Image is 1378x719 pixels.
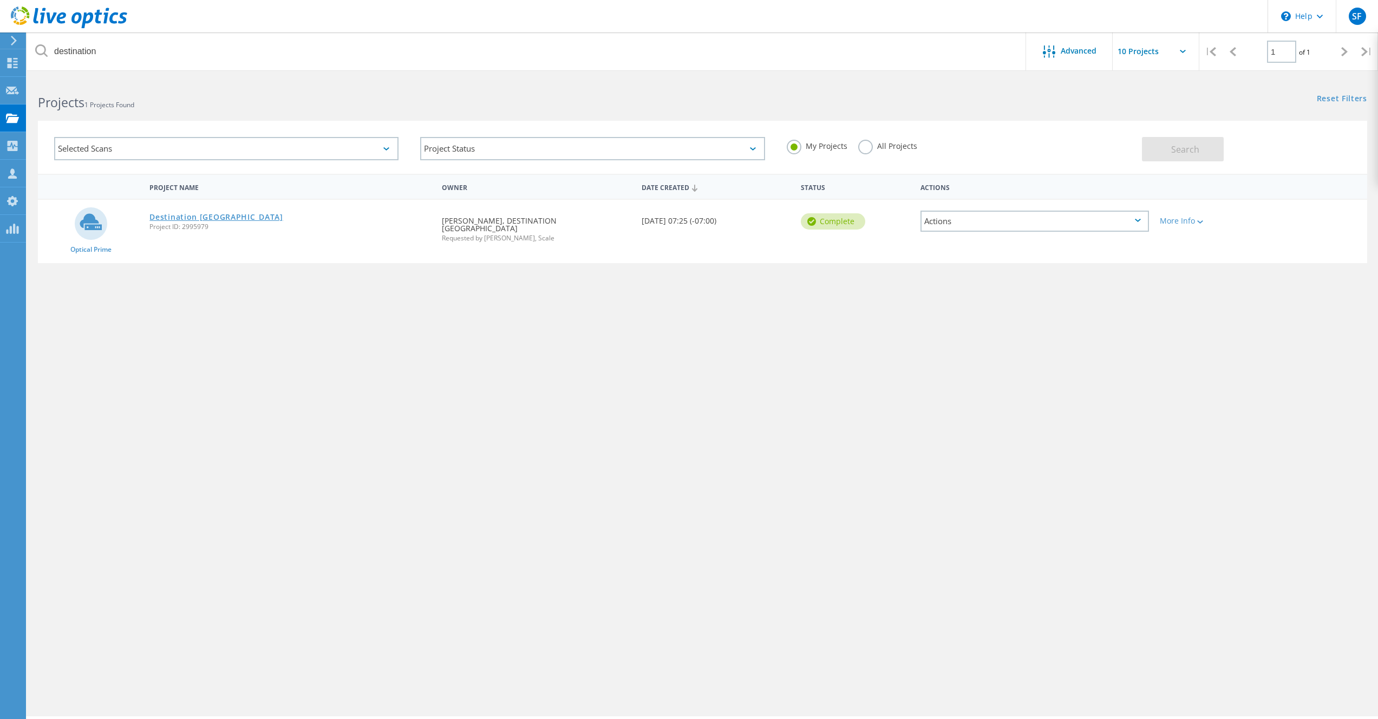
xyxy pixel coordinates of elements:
div: Project Status [420,137,765,160]
a: Destination [GEOGRAPHIC_DATA] [149,213,283,221]
div: | [1199,32,1222,71]
button: Search [1142,137,1224,161]
a: Live Optics Dashboard [11,23,127,30]
span: Requested by [PERSON_NAME], Scale [442,235,630,241]
span: Project ID: 2995979 [149,224,431,230]
span: 1 Projects Found [84,100,134,109]
div: Owner [436,177,636,197]
div: [DATE] 07:25 (-07:00) [636,200,796,236]
label: All Projects [858,140,917,150]
div: [PERSON_NAME], DESTINATION [GEOGRAPHIC_DATA] [436,200,636,252]
div: Project Name [144,177,436,197]
input: Search projects by name, owner, ID, company, etc [27,32,1027,70]
div: Actions [920,211,1149,232]
div: Date Created [636,177,796,197]
div: Actions [915,177,1154,197]
div: Selected Scans [54,137,399,160]
span: Search [1171,143,1199,155]
svg: \n [1281,11,1291,21]
div: More Info [1160,217,1255,225]
div: Status [795,177,915,197]
span: Advanced [1061,47,1096,55]
div: | [1356,32,1378,71]
span: Optical Prime [70,246,112,253]
span: SF [1352,12,1362,21]
b: Projects [38,94,84,111]
label: My Projects [787,140,847,150]
a: Reset Filters [1317,95,1367,104]
span: of 1 [1299,48,1310,57]
div: Complete [801,213,865,230]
